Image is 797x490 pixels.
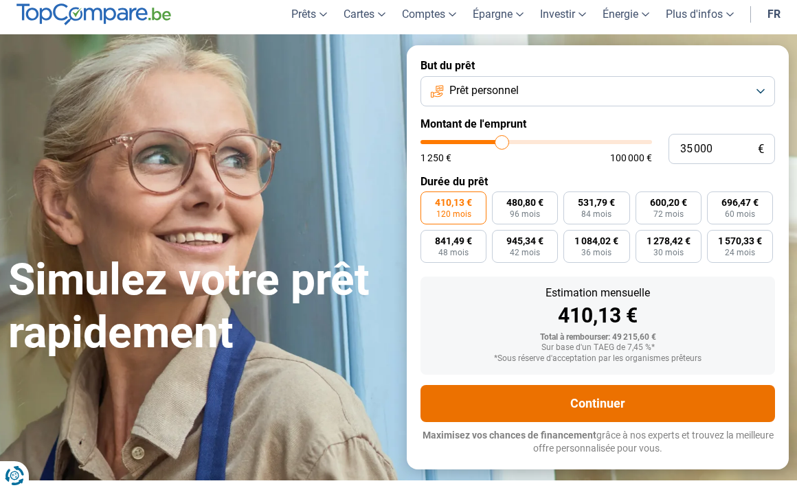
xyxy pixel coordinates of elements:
span: Prêt personnel [449,83,519,98]
span: 48 mois [438,248,469,257]
span: 1 570,33 € [718,236,762,246]
span: 36 mois [581,248,611,257]
img: logo_orange.svg [22,22,33,33]
span: 696,47 € [721,198,759,207]
span: 945,34 € [506,236,543,246]
span: 841,49 € [435,236,472,246]
img: website_grey.svg [22,36,33,47]
div: *Sous réserve d'acceptation par les organismes prêteurs [431,354,764,364]
span: 72 mois [653,210,684,218]
img: TopCompare [16,3,171,25]
span: 120 mois [436,210,471,218]
span: 96 mois [510,210,540,218]
span: 531,79 € [578,198,615,207]
span: 84 mois [581,210,611,218]
span: 24 mois [725,248,755,257]
span: 30 mois [653,248,684,257]
div: Domain Overview [52,81,123,90]
span: Maximisez vos chances de financement [423,430,596,441]
div: Domain: [DOMAIN_NAME] [36,36,151,47]
span: 600,20 € [650,198,687,207]
button: Continuer [420,385,775,422]
label: Montant de l'emprunt [420,117,775,130]
span: 1 084,02 € [574,236,618,246]
span: 480,80 € [506,198,543,207]
label: But du prêt [420,59,775,72]
h1: Simulez votre prêt rapidement [8,254,390,360]
span: 1 250 € [420,153,451,163]
div: v 4.0.25 [38,22,67,33]
div: 410,13 € [431,305,764,326]
img: tab_domain_overview_orange.svg [37,80,48,91]
span: 60 mois [725,210,755,218]
img: tab_keywords_by_traffic_grey.svg [137,80,148,91]
div: Sur base d'un TAEG de 7,45 %* [431,343,764,353]
span: 1 278,42 € [647,236,691,246]
label: Durée du prêt [420,175,775,188]
span: 410,13 € [435,198,472,207]
div: Estimation mensuelle [431,288,764,299]
p: grâce à nos experts et trouvez la meilleure offre personnalisée pour vous. [420,429,775,456]
span: 100 000 € [610,153,652,163]
div: Keywords by Traffic [152,81,232,90]
button: Prêt personnel [420,76,775,106]
span: € [758,143,764,155]
div: Total à rembourser: 49 215,60 € [431,333,764,342]
span: 42 mois [510,248,540,257]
